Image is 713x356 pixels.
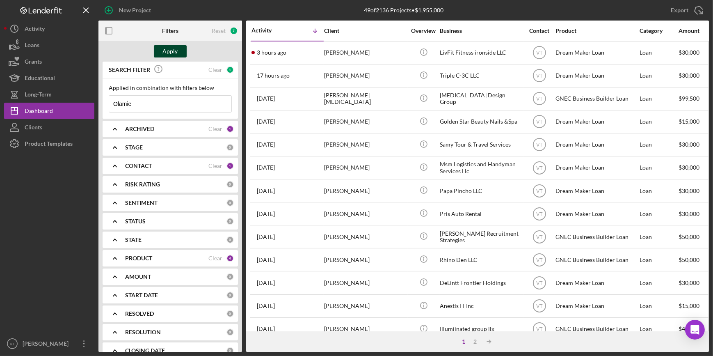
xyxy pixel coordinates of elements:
div: Anestis IT Inc [440,295,522,317]
text: VT [536,257,543,263]
div: Apply [163,45,178,57]
div: Loan [640,88,678,110]
div: Long-Term [25,86,52,105]
text: VT [536,280,543,286]
time: 2025-08-11 02:58 [257,188,275,194]
b: STAGE [125,144,143,151]
b: CONTACT [125,163,152,169]
time: 2025-08-11 16:42 [257,95,275,102]
b: AMOUNT [125,273,151,280]
div: 0 [226,236,234,243]
div: [PERSON_NAME] [324,272,406,294]
div: 1 [458,338,469,345]
div: $50,000 [679,226,709,248]
div: 4 [226,255,234,262]
button: Long-Term [4,86,94,103]
text: VT [536,73,543,79]
div: Samy Tour & Travel Services [440,134,522,156]
div: $40,000 [679,318,709,340]
div: Clear [208,163,222,169]
div: Loan [640,295,678,317]
text: VT [536,188,543,194]
div: $50,000 [679,249,709,271]
text: VT [10,342,15,346]
div: Rhino Den LLC [440,249,522,271]
div: 0 [226,218,234,225]
b: STATUS [125,218,146,225]
div: [PERSON_NAME] [324,295,406,317]
div: $15,000 [679,295,709,317]
div: Contact [524,28,555,34]
div: [PERSON_NAME] [324,157,406,179]
text: VT [536,142,543,148]
div: $30,000 [679,42,709,64]
div: Dashboard [25,103,53,121]
text: VT [536,50,543,56]
b: Filters [162,28,178,34]
div: Dream Maker Loan [555,111,638,133]
div: Triple C-3C LLC [440,65,522,87]
div: [PERSON_NAME] [324,134,406,156]
b: CLOSING DATE [125,347,165,354]
div: 0 [226,347,234,354]
div: Illumiinated group llx [440,318,522,340]
div: [PERSON_NAME] [324,42,406,64]
b: SENTIMENT [125,200,158,206]
button: Grants [4,53,94,70]
time: 2025-08-11 11:46 [257,164,275,171]
div: Dream Maker Loan [555,295,638,317]
time: 2025-08-08 14:14 [257,303,275,309]
div: Educational [25,70,55,88]
div: 0 [226,273,234,280]
text: VT [536,119,543,125]
div: $30,000 [679,272,709,294]
div: Dream Maker Loan [555,157,638,179]
text: VT [536,96,543,102]
div: Golden Star Beauty Nails &Spa [440,111,522,133]
a: Clients [4,119,94,136]
div: Loan [640,42,678,64]
div: Clear [208,255,222,262]
div: New Project [119,2,151,18]
div: Dream Maker Loan [555,203,638,225]
button: Loans [4,37,94,53]
time: 2025-08-08 20:37 [257,257,275,263]
div: 2 [469,338,481,345]
time: 2025-08-08 09:40 [257,326,275,332]
div: 1 [226,66,234,73]
div: $15,000 [679,111,709,133]
div: GNEC Business Builder Loan [555,249,638,271]
div: 1 [226,162,234,170]
button: Educational [4,70,94,86]
div: [PERSON_NAME] [324,180,406,202]
div: Dream Maker Loan [555,42,638,64]
div: Loan [640,203,678,225]
div: Category [640,28,678,34]
div: LivFit Fitness ironside LLC [440,42,522,64]
div: [PERSON_NAME] [324,65,406,87]
div: $30,000 [679,134,709,156]
div: Pris Auto Rental [440,203,522,225]
div: $99,500 [679,88,709,110]
div: [PERSON_NAME][MEDICAL_DATA] [324,88,406,110]
div: $30,000 [679,157,709,179]
div: 49 of 2136 Projects • $1,955,000 [364,7,443,14]
div: $30,000 [679,203,709,225]
div: Business [440,28,522,34]
button: New Project [98,2,159,18]
div: 0 [226,310,234,317]
div: Loan [640,134,678,156]
button: Dashboard [4,103,94,119]
div: GNEC Business Builder Loan [555,88,638,110]
time: 2025-08-11 12:06 [257,118,275,125]
div: 0 [226,292,234,299]
div: Dream Maker Loan [555,65,638,87]
div: Amount [679,28,709,34]
div: Dream Maker Loan [555,180,638,202]
div: Reset [212,28,226,34]
time: 2025-08-08 15:07 [257,280,275,286]
div: 0 [226,199,234,207]
div: 1 [226,125,234,133]
a: Product Templates [4,136,94,152]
